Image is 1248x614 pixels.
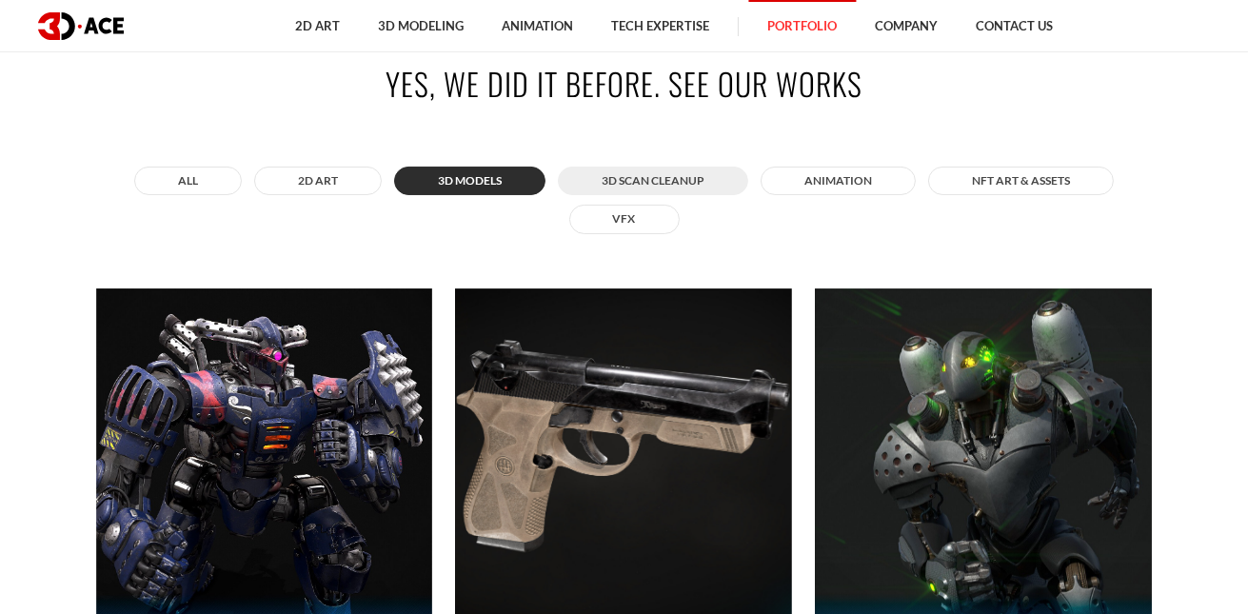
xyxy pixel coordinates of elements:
[761,167,916,195] button: ANIMATION
[558,167,748,195] button: 3D Scan Cleanup
[96,62,1153,105] h2: Yes, we did it before. See our works
[134,167,242,195] button: All
[38,12,124,40] img: logo dark
[569,205,680,233] button: VFX
[928,167,1114,195] button: NFT art & assets
[394,167,545,195] button: 3D MODELS
[254,167,382,195] button: 2D ART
